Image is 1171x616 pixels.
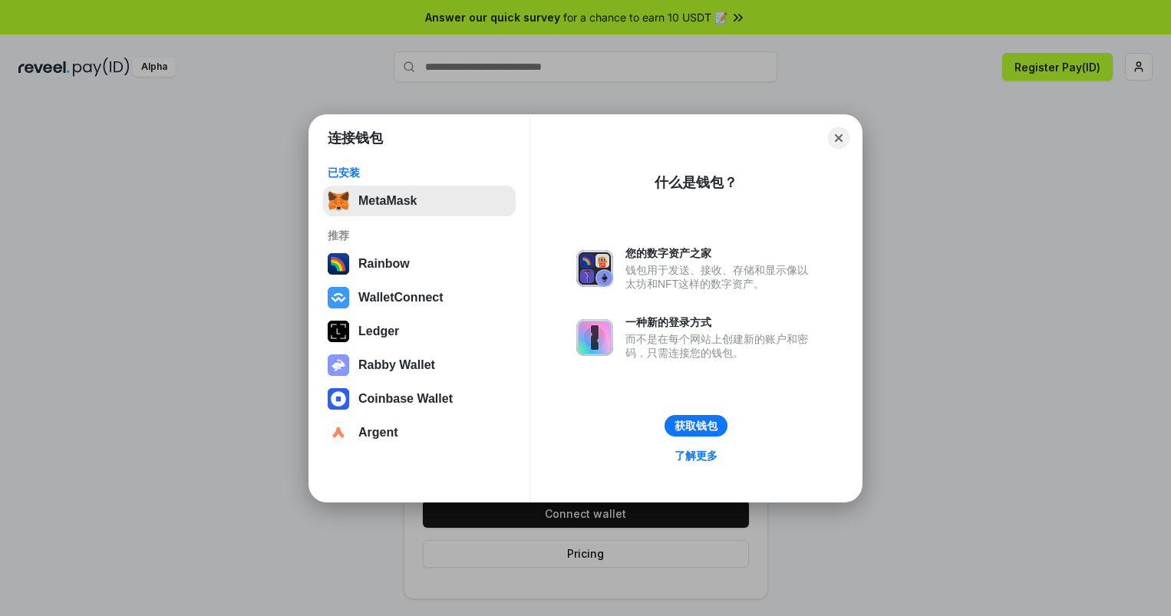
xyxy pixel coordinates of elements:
div: 了解更多 [675,449,717,463]
button: Argent [323,417,516,448]
button: Coinbase Wallet [323,384,516,414]
button: WalletConnect [323,282,516,313]
div: Rabby Wallet [358,358,435,372]
button: Rabby Wallet [323,350,516,380]
button: 获取钱包 [665,415,727,436]
img: svg+xml,%3Csvg%20width%3D%2228%22%20height%3D%2228%22%20viewBox%3D%220%200%2028%2028%22%20fill%3D... [328,388,349,410]
div: WalletConnect [358,291,444,305]
div: Coinbase Wallet [358,392,453,406]
img: svg+xml,%3Csvg%20width%3D%2228%22%20height%3D%2228%22%20viewBox%3D%220%200%2028%2028%22%20fill%3D... [328,422,349,443]
div: MetaMask [358,194,417,208]
div: 推荐 [328,229,511,242]
img: svg+xml,%3Csvg%20xmlns%3D%22http%3A%2F%2Fwww.w3.org%2F2000%2Fsvg%22%20fill%3D%22none%22%20viewBox... [576,250,613,287]
img: svg+xml,%3Csvg%20width%3D%2228%22%20height%3D%2228%22%20viewBox%3D%220%200%2028%2028%22%20fill%3D... [328,287,349,308]
div: 一种新的登录方式 [625,315,816,329]
img: svg+xml,%3Csvg%20width%3D%22120%22%20height%3D%22120%22%20viewBox%3D%220%200%20120%20120%22%20fil... [328,253,349,275]
img: svg+xml,%3Csvg%20xmlns%3D%22http%3A%2F%2Fwww.w3.org%2F2000%2Fsvg%22%20width%3D%2228%22%20height%3... [328,321,349,342]
img: svg+xml,%3Csvg%20fill%3D%22none%22%20height%3D%2233%22%20viewBox%3D%220%200%2035%2033%22%20width%... [328,190,349,212]
div: Rainbow [358,257,410,271]
button: Ledger [323,316,516,347]
button: Rainbow [323,249,516,279]
h1: 连接钱包 [328,129,383,147]
div: 而不是在每个网站上创建新的账户和密码，只需连接您的钱包。 [625,332,816,360]
div: Ledger [358,324,399,338]
div: 获取钱包 [675,419,717,433]
img: svg+xml,%3Csvg%20xmlns%3D%22http%3A%2F%2Fwww.w3.org%2F2000%2Fsvg%22%20fill%3D%22none%22%20viewBox... [576,319,613,356]
a: 了解更多 [665,446,727,466]
div: 您的数字资产之家 [625,246,816,260]
button: MetaMask [323,186,516,216]
img: svg+xml,%3Csvg%20xmlns%3D%22http%3A%2F%2Fwww.w3.org%2F2000%2Fsvg%22%20fill%3D%22none%22%20viewBox... [328,354,349,376]
div: 什么是钱包？ [655,173,737,192]
div: Argent [358,426,398,440]
div: 已安装 [328,166,511,180]
div: 钱包用于发送、接收、存储和显示像以太坊和NFT这样的数字资产。 [625,263,816,291]
button: Close [828,127,849,149]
